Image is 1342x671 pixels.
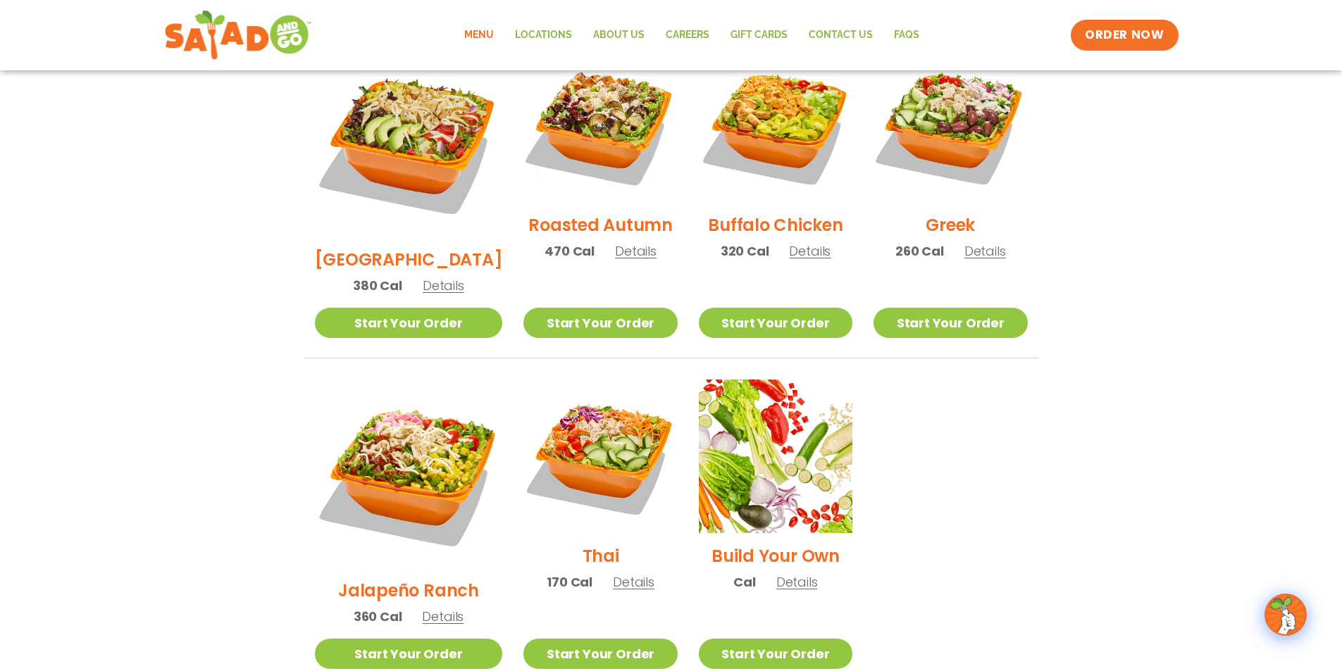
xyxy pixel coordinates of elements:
[883,19,930,51] a: FAQs
[583,19,655,51] a: About Us
[874,49,1027,202] img: Product photo for Greek Salad
[874,308,1027,338] a: Start Your Order
[712,544,840,568] h2: Build Your Own
[776,573,818,591] span: Details
[545,242,595,261] span: 470 Cal
[454,19,504,51] a: Menu
[708,213,843,237] h2: Buffalo Chicken
[528,213,673,237] h2: Roasted Autumn
[523,639,677,669] a: Start Your Order
[354,607,402,626] span: 360 Cal
[699,49,852,202] img: Product photo for Buffalo Chicken Salad
[353,276,402,295] span: 380 Cal
[523,49,677,202] img: Product photo for Roasted Autumn Salad
[315,380,503,567] img: Product photo for Jalapeño Ranch Salad
[926,213,975,237] h2: Greek
[699,639,852,669] a: Start Your Order
[422,608,464,625] span: Details
[733,572,755,591] span: Cal
[964,242,1006,260] span: Details
[454,19,930,51] nav: Menu
[164,7,313,63] img: new-SAG-logo-768×292
[699,380,852,533] img: Product photo for Build Your Own
[547,572,592,591] span: 170 Cal
[721,242,769,261] span: 320 Cal
[315,49,503,237] img: Product photo for BBQ Ranch Salad
[1266,595,1305,634] img: wpChatIcon
[583,544,619,568] h2: Thai
[315,247,503,272] h2: [GEOGRAPHIC_DATA]
[798,19,883,51] a: Contact Us
[699,308,852,338] a: Start Your Order
[720,19,798,51] a: GIFT CARDS
[523,308,677,338] a: Start Your Order
[789,242,831,260] span: Details
[1071,20,1178,51] a: ORDER NOW
[1085,27,1164,44] span: ORDER NOW
[895,242,944,261] span: 260 Cal
[315,639,503,669] a: Start Your Order
[315,308,503,338] a: Start Your Order
[655,19,720,51] a: Careers
[613,573,654,591] span: Details
[423,277,464,294] span: Details
[338,578,479,603] h2: Jalapeño Ranch
[615,242,657,260] span: Details
[504,19,583,51] a: Locations
[523,380,677,533] img: Product photo for Thai Salad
